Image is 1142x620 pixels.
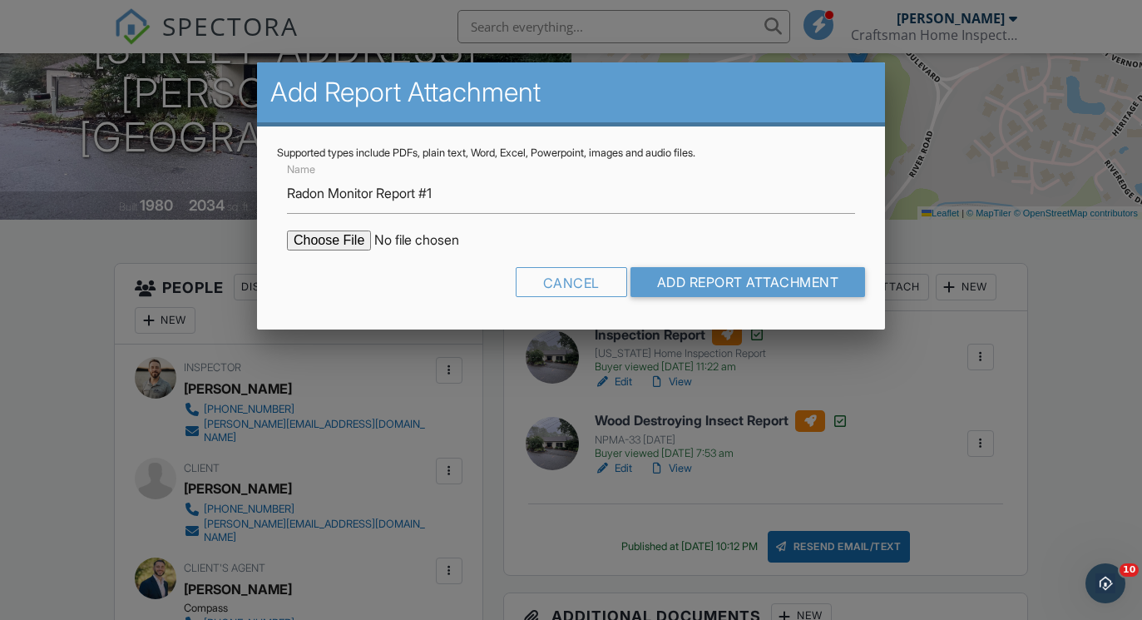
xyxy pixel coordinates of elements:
iframe: Intercom live chat [1085,563,1125,603]
h2: Add Report Attachment [270,76,872,109]
label: Name [287,162,315,177]
div: Supported types include PDFs, plain text, Word, Excel, Powerpoint, images and audio files. [277,146,865,160]
span: 10 [1120,563,1139,577]
input: Add Report Attachment [630,267,866,297]
div: Cancel [516,267,627,297]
